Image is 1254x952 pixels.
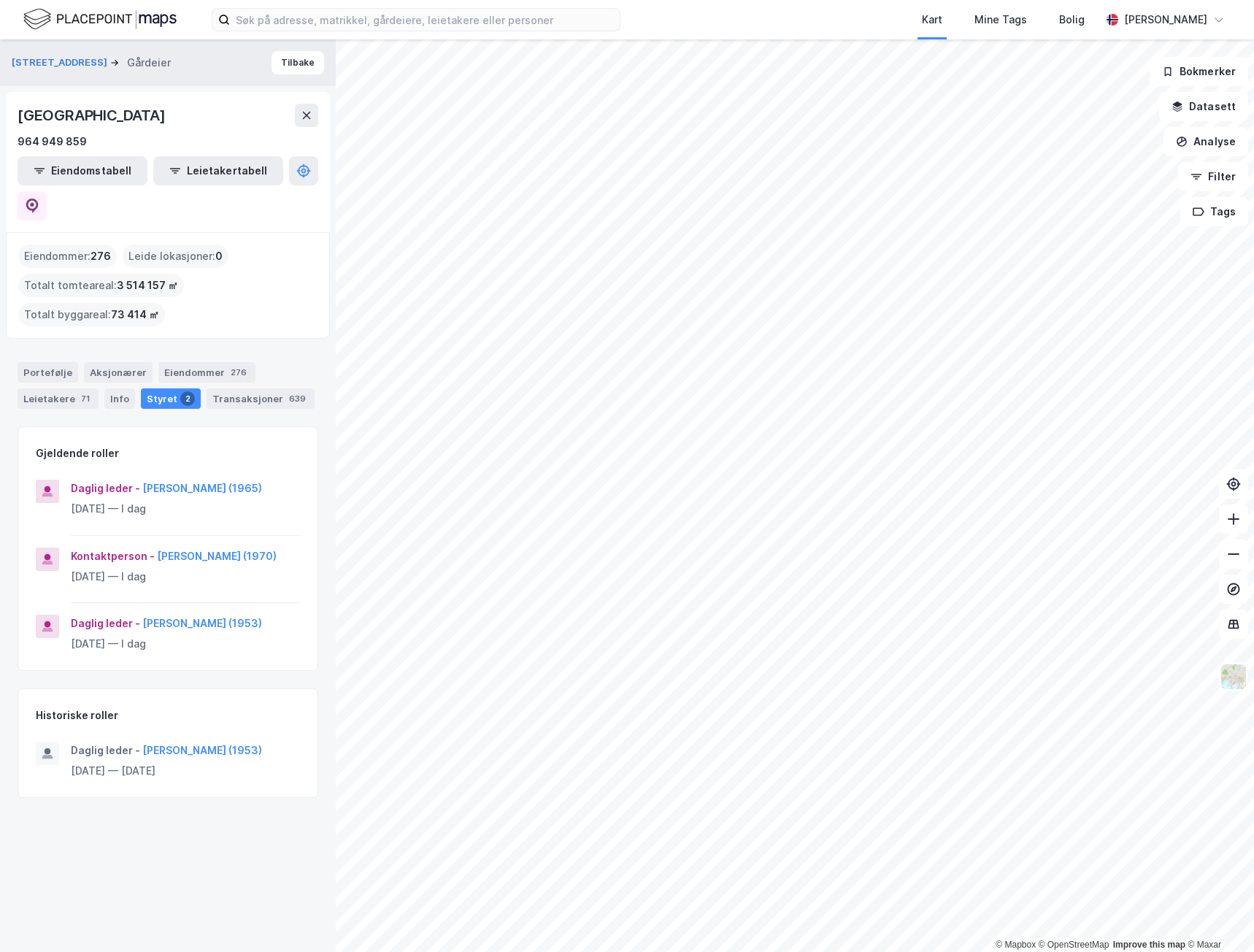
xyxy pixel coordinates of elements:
button: [STREET_ADDRESS] [12,55,110,70]
button: Leietakertabell [153,156,283,185]
iframe: Chat Widget [1181,882,1254,952]
a: Improve this map [1113,940,1185,950]
div: Aksjonærer [84,362,153,383]
div: Mine Tags [974,11,1027,28]
button: Datasett [1159,92,1248,121]
div: [PERSON_NAME] [1124,11,1207,28]
div: Kart [922,11,942,28]
div: Bolig [1059,11,1085,28]
div: Gjeldende roller [36,445,119,462]
div: Eiendommer [158,362,255,383]
button: Bokmerker [1150,57,1248,86]
span: 0 [215,247,223,265]
img: Z [1220,663,1247,691]
button: Tags [1180,197,1248,226]
span: 3 514 157 ㎡ [117,277,178,294]
div: [DATE] — I dag [71,568,300,586]
div: [DATE] — I dag [71,635,300,653]
div: Transaksjoner [207,388,315,409]
span: 73 414 ㎡ [111,306,159,323]
div: 964 949 859 [18,133,87,150]
div: Totalt tomteareal : [18,274,184,297]
div: Info [104,388,135,409]
div: Leide lokasjoner : [123,245,228,268]
button: Tilbake [272,51,324,74]
div: 639 [286,391,309,406]
div: [DATE] — [DATE] [71,762,300,780]
div: Leietakere [18,388,99,409]
div: 71 [78,391,93,406]
input: Søk på adresse, matrikkel, gårdeiere, leietakere eller personer [230,9,620,31]
button: Eiendomstabell [18,156,147,185]
div: Historiske roller [36,707,118,724]
div: 276 [228,365,250,380]
div: Eiendommer : [18,245,117,268]
a: Mapbox [996,940,1036,950]
div: Portefølje [18,362,78,383]
div: [DATE] — I dag [71,500,300,518]
div: Kontrollprogram for chat [1181,882,1254,952]
div: Totalt byggareal : [18,303,165,326]
span: 276 [91,247,111,265]
a: OpenStreetMap [1039,940,1109,950]
div: [GEOGRAPHIC_DATA] [18,104,169,127]
div: Gårdeier [127,54,171,72]
button: Filter [1178,162,1248,191]
div: 2 [180,391,195,406]
div: Styret [141,388,201,409]
img: logo.f888ab2527a4732fd821a326f86c7f29.svg [23,7,177,32]
button: Analyse [1163,127,1248,156]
